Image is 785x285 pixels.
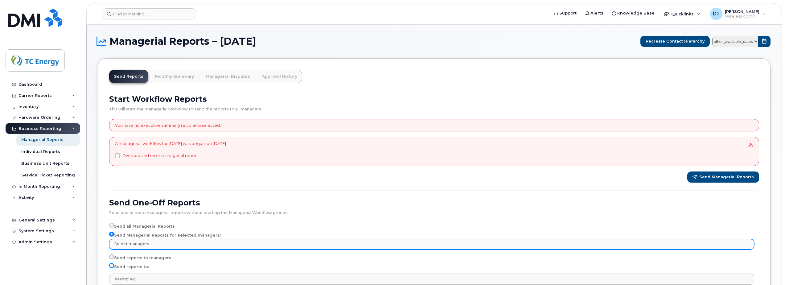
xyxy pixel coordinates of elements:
[699,174,754,180] span: Send Managerial Reports
[115,141,226,163] div: A managerial workflow for [DATE] was begun, on [DATE]
[687,171,759,183] button: Send Managerial Reports
[640,36,710,47] button: Recreate Contact Hierarchy
[109,254,171,262] label: Send reports to managers
[646,38,705,44] span: Recreate Contact Hierarchy
[201,70,255,83] a: Managerial Disputes
[122,152,199,159] label: Override and reset managerial report.
[758,258,780,280] iframe: Messenger Launcher
[109,232,221,239] label: Send Managerial Reports for selected managers:
[109,263,114,268] input: Send reports to:
[109,94,759,104] h2: Start Workflow Reports
[109,70,148,83] a: Send Reports
[109,223,175,230] label: Send all Managerial Reports
[109,263,149,271] label: Send reports to:
[109,232,114,237] input: Send Managerial Reports for selected managers:
[109,207,759,215] div: Send one or more managerial reports without starting the Managerial Workflow process
[115,122,221,128] p: You have no executive summary recipients selected.
[109,254,114,259] input: Send reports to managers
[109,198,759,207] h2: Send One-Off Reports
[109,104,759,112] div: This will start the managerial workflow to send the reports to all managers
[109,37,256,46] span: Managerial Reports – [DATE]
[109,223,114,228] input: Send all Managerial Reports
[257,70,302,83] a: Approval History
[150,70,199,83] a: Monthly Summary
[109,274,754,285] input: example@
